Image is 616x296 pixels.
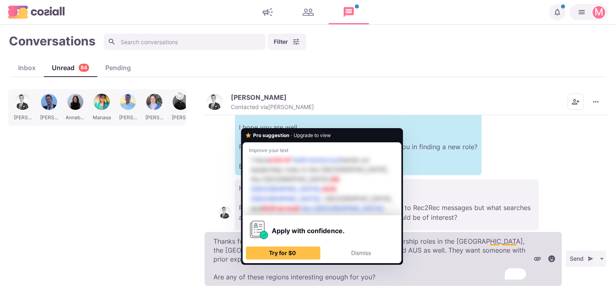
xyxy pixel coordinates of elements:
p: [PERSON_NAME] [231,93,287,101]
div: Pending [97,63,139,73]
div: Unread [44,63,97,73]
img: Liam Woods [219,206,231,219]
img: Liam Woods [207,94,223,110]
button: Attach files [531,253,544,265]
h1: Conversations [9,34,96,48]
button: Liam Woods[PERSON_NAME]Contacted via[PERSON_NAME] [207,93,314,111]
div: Inbox [10,63,44,73]
button: Add add contacts [567,94,584,110]
button: Filter [268,34,306,50]
div: Martin [595,7,603,17]
button: Select emoji [546,253,558,265]
textarea: To enrich screen reader interactions, please activate Accessibility in Grammarly extension settings [205,232,562,286]
button: Martin [569,4,608,20]
input: Search conversations [104,34,266,50]
img: logo [8,6,65,18]
p: Hello [PERSON_NAME], I hope you are well. Following up on the previous message, may I assist you ... [235,99,482,175]
button: Send [566,251,597,267]
p: Contacted via [PERSON_NAME] [231,103,314,111]
p: Hi [PERSON_NAME], Pleasure connecting with you, I don't usually respond to Rec2Rec messages but w... [235,179,539,246]
button: Notifications [549,4,565,20]
button: More menu [588,94,604,110]
p: 84 [81,64,87,72]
